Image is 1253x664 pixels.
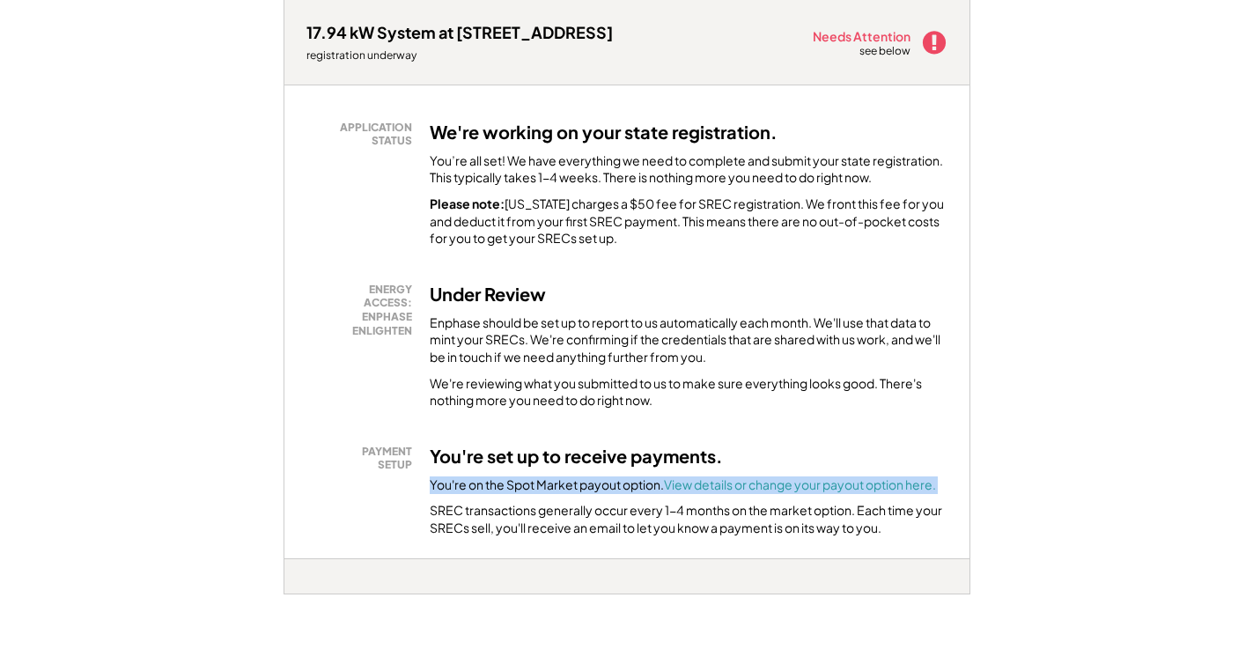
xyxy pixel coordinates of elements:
[284,594,340,601] div: bftwuuml - MD 1.5x (BT)
[315,445,412,472] div: PAYMENT SETUP
[430,445,723,468] h3: You're set up to receive payments.
[430,502,947,536] div: SREC transactions generally occur every 1-4 months on the market option. Each time your SRECs sel...
[315,283,412,337] div: ENERGY ACCESS: ENPHASE ENLIGHTEN
[306,22,613,42] div: 17.94 kW System at [STREET_ADDRESS]
[430,476,936,494] div: You're on the Spot Market payout option.
[664,476,936,492] a: View details or change your payout option here.
[430,314,947,366] div: Enphase should be set up to report to us automatically each month. We'll use that data to mint yo...
[430,196,947,247] div: [US_STATE] charges a $50 fee for SREC registration. We front this fee for you and deduct it from ...
[430,196,505,211] strong: Please note:
[430,121,778,144] h3: We're working on your state registration.
[306,48,613,63] div: registration underway
[430,283,546,306] h3: Under Review
[315,121,412,148] div: APPLICATION STATUS
[859,44,912,59] div: see below
[813,30,912,42] div: Needs Attention
[430,375,947,409] div: We're reviewing what you submitted to us to make sure everything looks good. There's nothing more...
[430,152,947,187] div: You’re all set! We have everything we need to complete and submit your state registration. This t...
